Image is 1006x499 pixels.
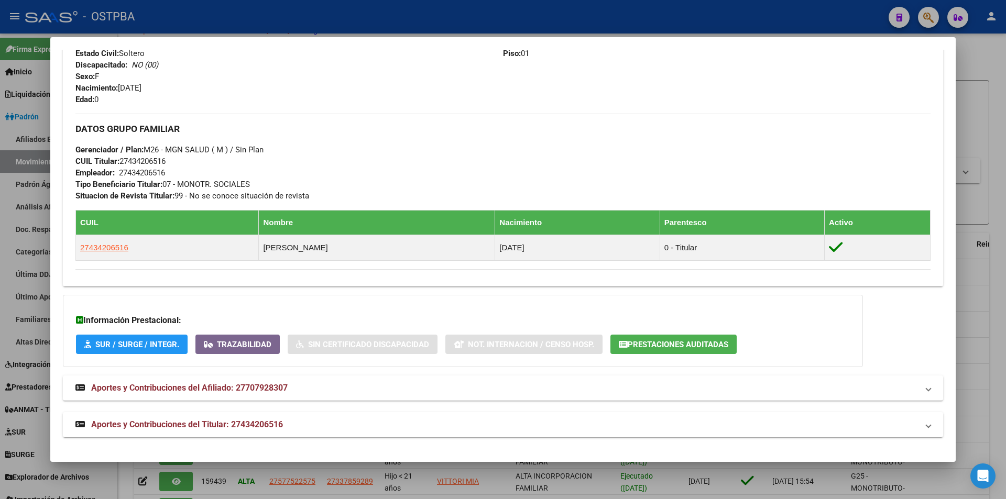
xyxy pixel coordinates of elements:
[825,210,931,235] th: Activo
[628,340,728,349] span: Prestaciones Auditadas
[75,72,99,81] span: F
[445,335,603,354] button: Not. Internacion / Censo Hosp.
[503,49,521,58] strong: Piso:
[75,83,118,93] strong: Nacimiento:
[259,210,495,235] th: Nombre
[75,157,119,166] strong: CUIL Titular:
[91,383,288,393] span: Aportes y Contribuciones del Afiliado: 27707928307
[80,243,128,252] span: 27434206516
[75,145,144,154] strong: Gerenciador / Plan:
[75,123,931,135] h3: DATOS GRUPO FAMILIAR
[75,191,309,201] span: 99 - No se conoce situación de revista
[308,340,429,349] span: Sin Certificado Discapacidad
[75,191,174,201] strong: Situacion de Revista Titular:
[495,210,660,235] th: Nacimiento
[132,60,158,70] i: NO (00)
[970,463,996,489] div: Open Intercom Messenger
[75,157,166,166] span: 27434206516
[75,60,127,70] strong: Discapacitado:
[95,340,179,349] span: SUR / SURGE / INTEGR.
[119,167,165,179] div: 27434206516
[217,340,271,349] span: Trazabilidad
[75,72,95,81] strong: Sexo:
[259,235,495,260] td: [PERSON_NAME]
[610,335,737,354] button: Prestaciones Auditadas
[660,210,824,235] th: Parentesco
[76,314,850,327] h3: Información Prestacional:
[660,235,824,260] td: 0 - Titular
[76,210,259,235] th: CUIL
[75,168,115,178] strong: Empleador:
[75,145,264,154] span: M26 - MGN SALUD ( M ) / Sin Plan
[288,335,438,354] button: Sin Certificado Discapacidad
[75,49,145,58] span: Soltero
[75,180,162,189] strong: Tipo Beneficiario Titular:
[75,83,141,93] span: [DATE]
[503,49,529,58] span: 01
[63,412,943,437] mat-expansion-panel-header: Aportes y Contribuciones del Titular: 27434206516
[76,335,188,354] button: SUR / SURGE / INTEGR.
[75,180,250,189] span: 07 - MONOTR. SOCIALES
[63,375,943,401] mat-expansion-panel-header: Aportes y Contribuciones del Afiliado: 27707928307
[195,335,280,354] button: Trazabilidad
[75,95,94,104] strong: Edad:
[75,95,99,104] span: 0
[495,235,660,260] td: [DATE]
[91,419,283,429] span: Aportes y Contribuciones del Titular: 27434206516
[75,49,119,58] strong: Estado Civil:
[468,340,594,349] span: Not. Internacion / Censo Hosp.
